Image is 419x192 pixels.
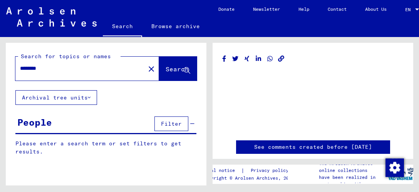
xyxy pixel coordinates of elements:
button: Share on Xing [243,54,251,64]
p: have been realized in partnership with [319,174,388,188]
button: Copy link [277,54,285,64]
mat-label: Search for topics or names [21,53,111,60]
button: Share on LinkedIn [255,54,263,64]
button: Archival tree units [15,90,97,105]
div: | [203,167,298,175]
span: EN [405,7,414,12]
div: Change consent [385,158,404,177]
a: Browse archive [142,17,209,35]
mat-icon: close [147,64,156,74]
img: Arolsen_neg.svg [6,7,97,27]
button: Share on Facebook [220,54,228,64]
a: Privacy policy [245,167,298,175]
div: People [17,115,52,129]
a: Search [103,17,142,37]
a: Legal notice [203,167,241,175]
button: Clear [144,61,159,76]
p: The Arolsen Archives online collections [319,160,388,174]
button: Filter [154,116,188,131]
p: Please enter a search term or set filters to get results. [15,140,196,156]
button: Search [159,57,197,81]
p: Copyright © Arolsen Archives, 2021 [203,175,298,182]
span: Search [166,65,189,73]
a: See comments created before [DATE] [254,143,372,151]
button: Share on Twitter [231,54,240,64]
span: Filter [161,120,182,127]
button: Share on WhatsApp [266,54,274,64]
img: Change consent [385,158,404,177]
